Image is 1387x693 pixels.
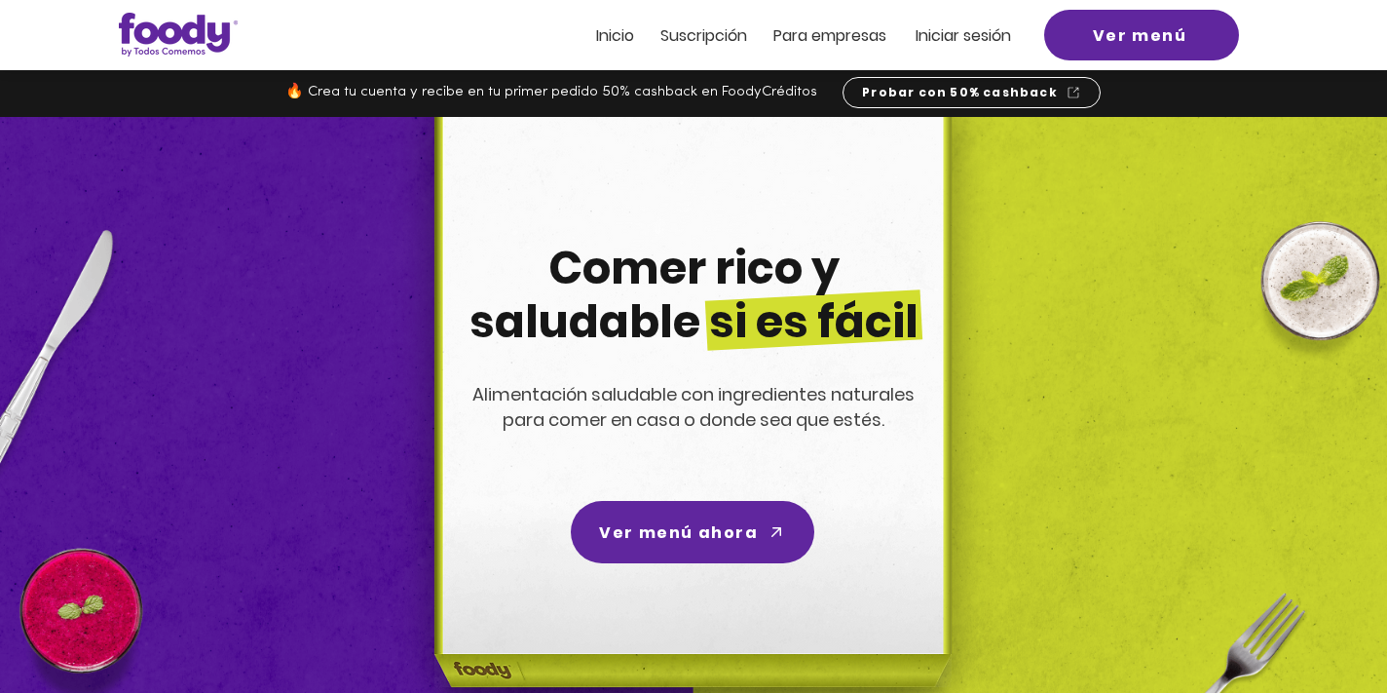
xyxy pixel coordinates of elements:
[773,24,792,47] span: Pa
[660,24,747,47] span: Suscripción
[469,237,918,353] span: Comer rico y saludable si es fácil
[1044,10,1239,60] a: Ver menú
[916,24,1011,47] span: Iniciar sesión
[285,85,817,99] span: 🔥 Crea tu cuenta y recibe en tu primer pedido 50% cashback en FoodyCréditos
[660,27,747,44] a: Suscripción
[596,24,634,47] span: Inicio
[472,382,915,432] span: Alimentación saludable con ingredientes naturales para comer en casa o donde sea que estés.
[596,27,634,44] a: Inicio
[843,77,1101,108] a: Probar con 50% cashback
[1093,23,1187,48] span: Ver menú
[773,27,886,44] a: Para empresas
[916,27,1011,44] a: Iniciar sesión
[119,13,238,57] img: Logo_Foody V2.0.0 (3).png
[792,24,886,47] span: ra empresas
[1274,580,1368,674] iframe: Messagebird Livechat Widget
[862,84,1058,101] span: Probar con 50% cashback
[571,501,814,563] a: Ver menú ahora
[599,520,758,545] span: Ver menú ahora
